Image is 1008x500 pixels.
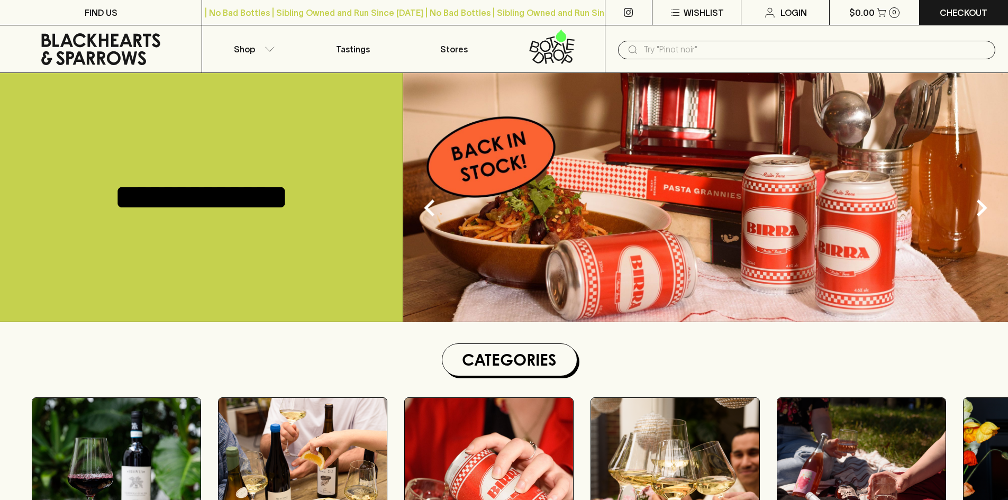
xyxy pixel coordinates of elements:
[440,43,468,56] p: Stores
[447,348,573,371] h1: Categories
[404,25,504,72] a: Stores
[85,6,117,19] p: FIND US
[202,25,303,72] button: Shop
[849,6,875,19] p: $0.00
[408,187,451,229] button: Previous
[940,6,987,19] p: Checkout
[303,25,403,72] a: Tastings
[336,43,370,56] p: Tastings
[643,41,987,58] input: Try "Pinot noir"
[234,43,255,56] p: Shop
[960,187,1003,229] button: Next
[780,6,807,19] p: Login
[892,10,896,15] p: 0
[684,6,724,19] p: Wishlist
[403,73,1008,322] img: optimise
